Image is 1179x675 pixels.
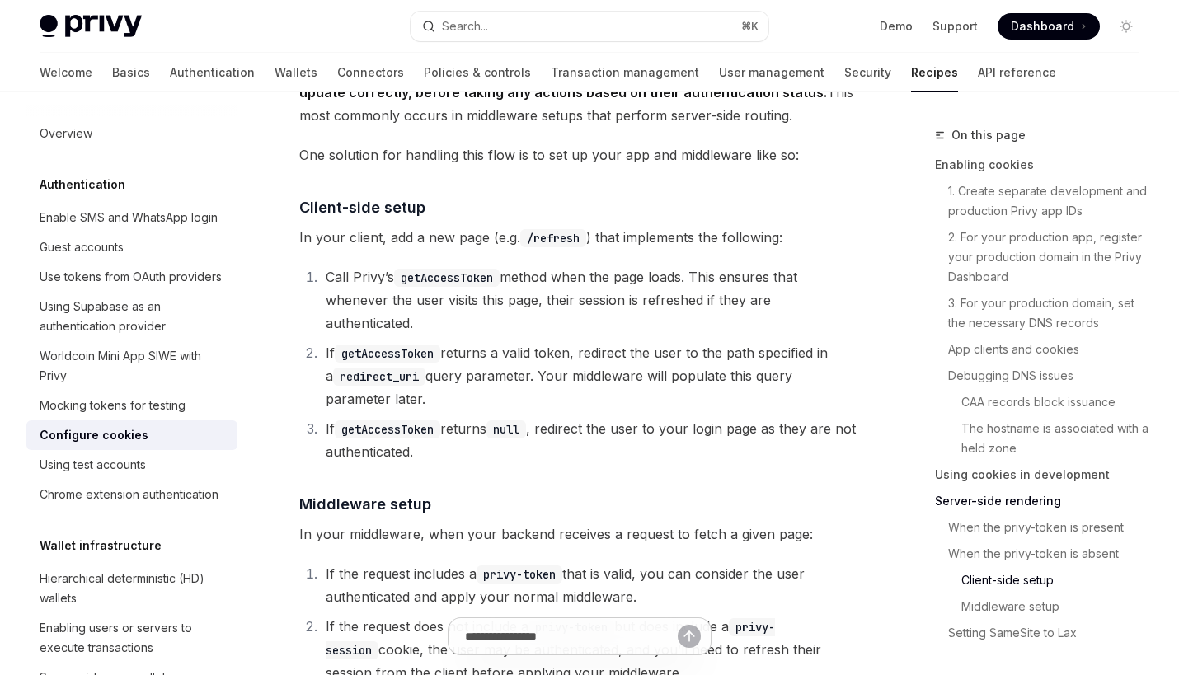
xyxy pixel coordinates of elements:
a: Middleware setup [961,593,1153,620]
a: The hostname is associated with a held zone [961,415,1153,462]
a: Client-side setup [961,567,1153,593]
div: Guest accounts [40,237,124,257]
li: If the request includes a that is valid, you can consider the user authenticated and apply your n... [321,562,859,608]
a: Welcome [40,53,92,92]
li: If returns a valid token, redirect the user to the path specified in a query parameter. Your midd... [321,341,859,410]
a: Authentication [170,53,255,92]
a: Support [932,18,978,35]
span: In your client, add a new page (e.g. ) that implements the following: [299,226,859,249]
a: App clients and cookies [948,336,1153,363]
a: Debugging DNS issues [948,363,1153,389]
a: Wallets [275,53,317,92]
a: Dashboard [998,13,1100,40]
a: Transaction management [551,53,699,92]
a: Enabling users or servers to execute transactions [26,613,237,663]
div: Configure cookies [40,425,148,445]
div: Chrome extension authentication [40,485,218,504]
a: Connectors [337,53,404,92]
div: Search... [442,16,488,36]
li: Call Privy’s method when the page loads. This ensures that whenever the user visits this page, th... [321,265,859,335]
a: CAA records block issuance [961,389,1153,415]
a: 2. For your production app, register your production domain in the Privy Dashboard [948,224,1153,290]
div: Enable SMS and WhatsApp login [40,208,218,227]
a: Setting SameSite to Lax [948,620,1153,646]
li: If returns , redirect the user to your login page as they are not authenticated. [321,417,859,463]
a: When the privy-token is present [948,514,1153,541]
div: Enabling users or servers to execute transactions [40,618,228,658]
code: privy-token [477,565,562,584]
a: Use tokens from OAuth providers [26,262,237,292]
img: light logo [40,15,142,38]
div: Use tokens from OAuth providers [40,267,222,287]
a: Configure cookies [26,420,237,450]
a: When the privy-token is absent [948,541,1153,567]
a: Using Supabase as an authentication provider [26,292,237,341]
a: Chrome extension authentication [26,480,237,509]
button: Send message [678,625,701,648]
a: Basics [112,53,150,92]
a: Using test accounts [26,450,237,480]
a: 3. For your production domain, set the necessary DNS records [948,290,1153,336]
span: One solution for handling this flow is to set up your app and middleware like so: [299,143,859,166]
code: getAccessToken [335,345,440,363]
span: Client-side setup [299,196,425,218]
span: In your middleware, when your backend receives a request to fetch a given page: [299,523,859,546]
a: Hierarchical deterministic (HD) wallets [26,564,237,613]
span: On this page [951,125,1026,145]
a: Recipes [911,53,958,92]
a: Worldcoin Mini App SIWE with Privy [26,341,237,391]
span: Middleware setup [299,493,431,515]
a: User management [719,53,824,92]
code: /refresh [520,229,586,247]
span: ⌘ K [741,20,759,33]
code: redirect_uri [333,368,425,386]
div: Worldcoin Mini App SIWE with Privy [40,346,228,386]
button: Toggle dark mode [1113,13,1139,40]
button: Search...⌘K [411,12,768,41]
a: Using cookies in development [935,462,1153,488]
div: Overview [40,124,92,143]
a: Enable SMS and WhatsApp login [26,203,237,232]
a: Server-side rendering [935,488,1153,514]
a: Enabling cookies [935,152,1153,178]
code: null [486,420,526,438]
a: Mocking tokens for testing [26,391,237,420]
div: Mocking tokens for testing [40,396,186,415]
div: Using test accounts [40,455,146,475]
a: Security [844,53,891,92]
code: getAccessToken [335,420,440,438]
a: Policies & controls [424,53,531,92]
a: Demo [880,18,913,35]
span: Dashboard [1011,18,1074,35]
a: 1. Create separate development and production Privy app IDs [948,178,1153,224]
div: Hierarchical deterministic (HD) wallets [40,569,228,608]
h5: Wallet infrastructure [40,536,162,555]
a: Overview [26,119,237,148]
a: Guest accounts [26,232,237,262]
div: Using Supabase as an authentication provider [40,297,228,336]
code: getAccessToken [394,269,500,287]
h5: Authentication [40,175,125,195]
a: API reference [978,53,1056,92]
